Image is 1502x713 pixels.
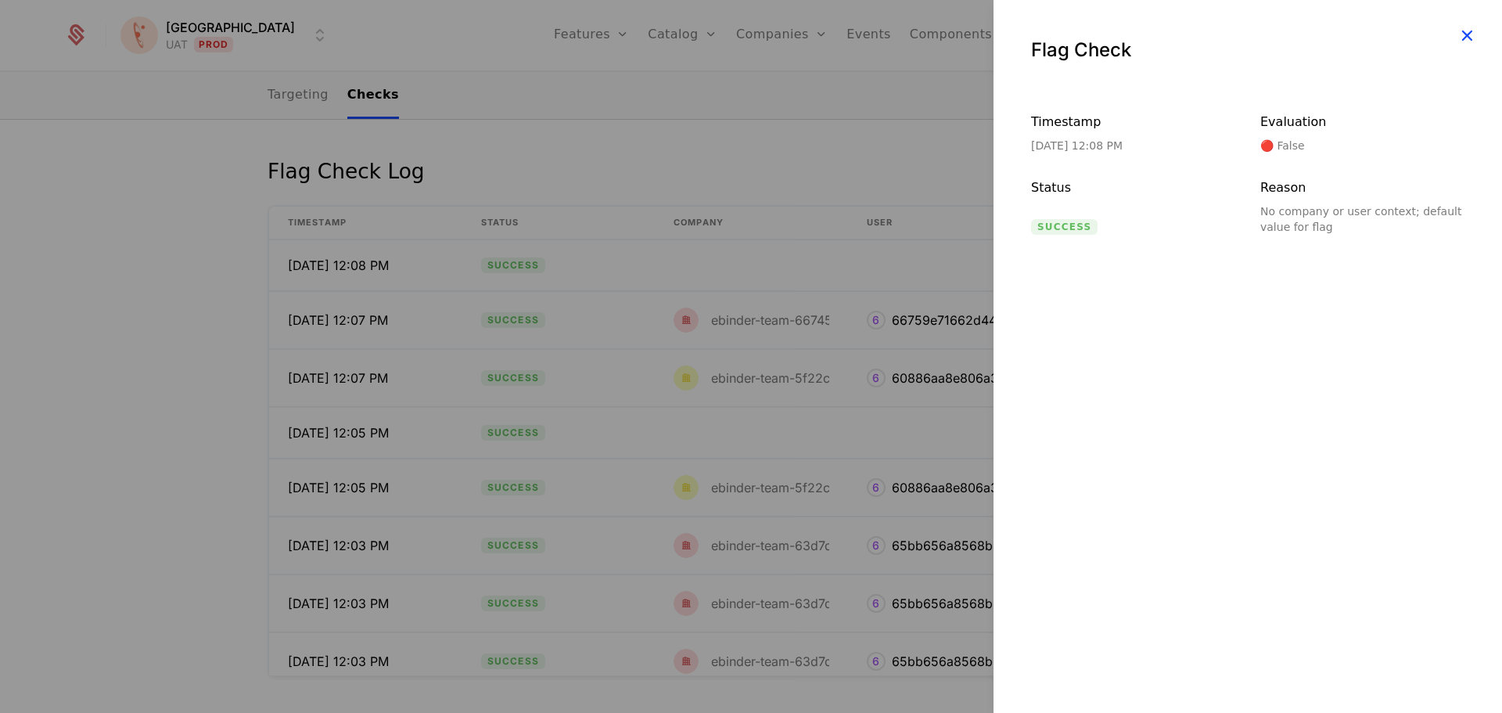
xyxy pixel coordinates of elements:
[1031,113,1235,131] div: Timestamp
[1260,178,1464,197] div: Reason
[1260,138,1308,153] span: 🔴 False
[1031,178,1235,213] div: Status
[1031,138,1235,153] div: [DATE] 12:08 PM
[1031,219,1098,235] span: Success
[1260,113,1464,131] div: Evaluation
[1031,38,1464,63] div: Flag Check
[1260,203,1464,235] div: No company or user context; default value for flag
